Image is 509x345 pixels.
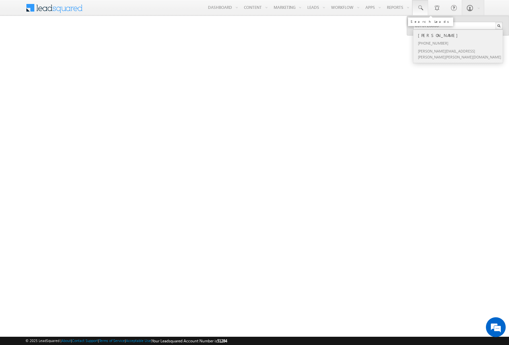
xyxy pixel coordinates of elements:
a: Terms of Service [99,338,125,343]
span: Your Leadsquared Account Number is [152,338,227,343]
a: Contact Support [72,338,98,343]
div: [PERSON_NAME] [417,32,505,39]
a: About [61,338,71,343]
div: [PHONE_NUMBER] [417,39,505,47]
span: © 2025 LeadSquared | | | | | [25,338,227,344]
input: Search Leads [413,22,503,30]
div: Search Leads [411,19,451,23]
span: 51284 [217,338,227,343]
div: [PERSON_NAME][EMAIL_ADDRESS][PERSON_NAME][PERSON_NAME][DOMAIN_NAME] [417,47,505,61]
a: Acceptable Use [126,338,151,343]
